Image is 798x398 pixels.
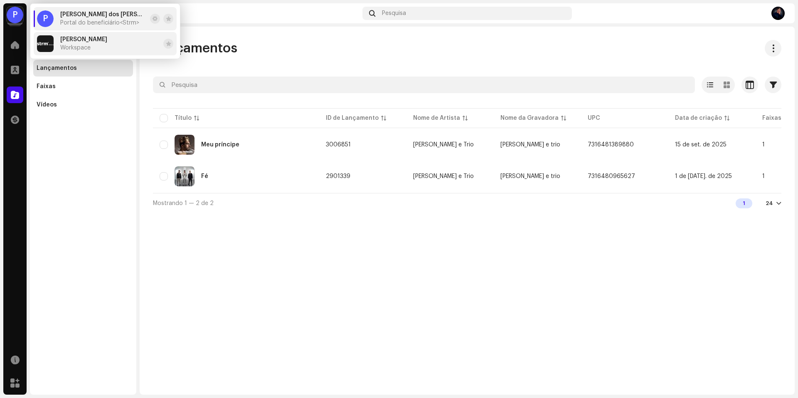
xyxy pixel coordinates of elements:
[500,173,560,179] span: Bruno e trio
[736,198,752,208] div: 1
[201,142,239,148] div: Meu príncipe
[326,173,350,179] span: 2901339
[37,83,56,90] div: Faixas
[153,77,695,93] input: Pesquisa
[7,7,23,23] div: P
[500,142,560,148] span: Bruno e trio
[413,142,487,148] span: Bruno e Trio
[60,11,147,18] span: Patrick César Moreira dos Reis
[33,60,133,77] re-m-nav-item: Lançamentos
[201,173,208,179] div: Fé
[60,44,91,51] span: Workspace
[120,20,139,26] span: <Strm>
[153,200,214,206] span: Mostrando 1 — 2 de 2
[382,10,406,17] span: Pesquisa
[675,114,722,122] div: Data de criação
[33,78,133,95] re-m-nav-item: Faixas
[588,142,634,148] span: 7316481389880
[766,200,773,207] div: 24
[413,173,474,179] div: [PERSON_NAME] e Trio
[771,7,785,20] img: 4780089d-d1bc-462c-aae6-dedd32276044
[326,114,379,122] div: ID de Lançamento
[37,65,77,72] div: Lançamentos
[675,142,727,148] span: 15 de set. de 2025
[175,166,195,186] img: d0fde11e-f65b-4c00-93b8-2081398370ea
[413,173,487,179] span: Bruno e Trio
[37,101,57,108] div: Vídeos
[413,114,460,122] div: Nome de Artista
[413,142,474,148] div: [PERSON_NAME] e Trio
[33,96,133,113] re-m-nav-item: Vídeos
[37,10,54,27] div: P
[153,40,237,57] span: Lançamentos
[500,114,559,122] div: Nome da Gravadora
[150,10,359,17] div: Catálogo
[175,114,192,122] div: Título
[60,36,107,43] span: Bruno
[326,142,351,148] span: 3006851
[675,173,732,179] span: 1 de jul. de 2025
[175,135,195,155] img: 04978e51-f805-4e81-863f-cebaf0ee9e8f
[588,173,635,179] span: 7316480965627
[60,20,139,26] span: Portal do beneficiário <Strm>
[37,35,54,52] img: 408b884b-546b-4518-8448-1008f9c76b02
